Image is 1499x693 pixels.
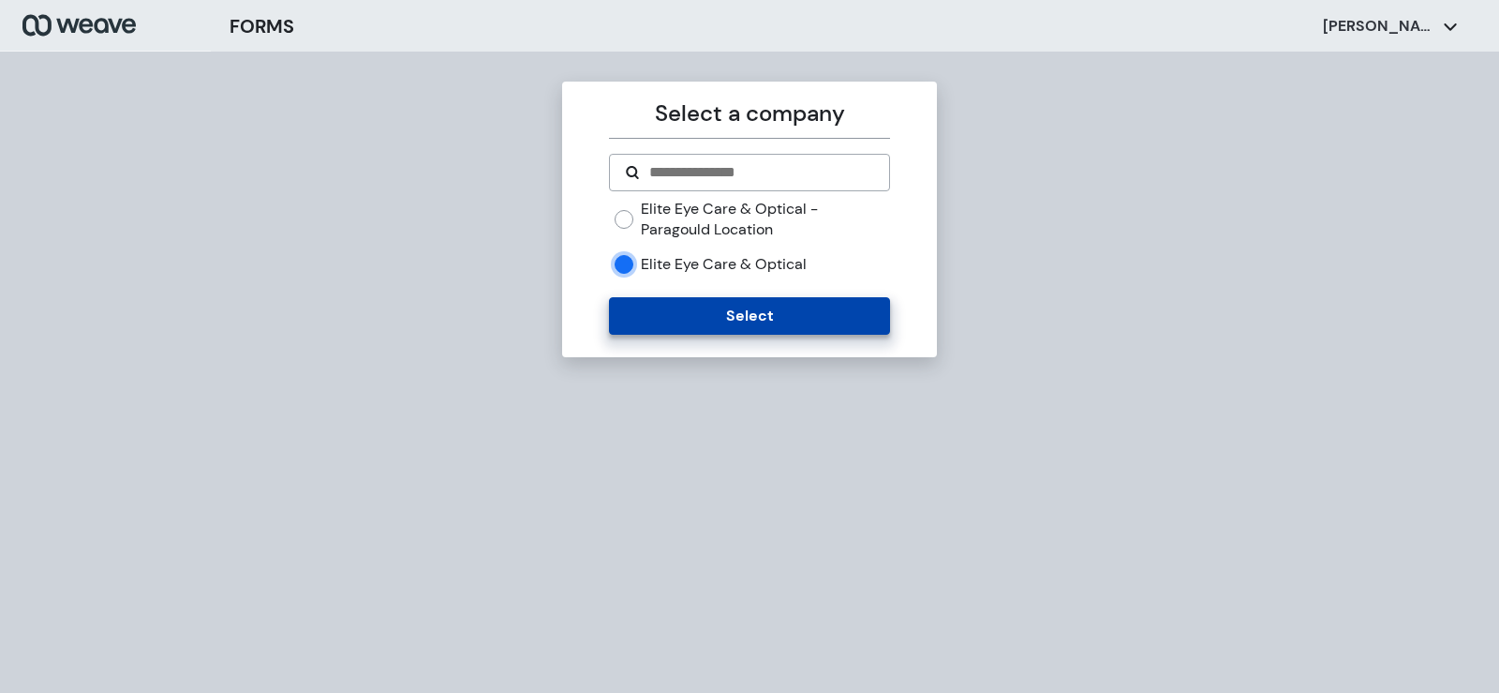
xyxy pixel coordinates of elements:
[609,297,889,335] button: Select
[230,12,294,40] h3: FORMS
[1323,16,1435,37] p: [PERSON_NAME]
[609,97,889,130] p: Select a company
[647,161,873,184] input: Search
[641,254,807,275] label: Elite Eye Care & Optical
[641,199,889,239] label: Elite Eye Care & Optical - Paragould Location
